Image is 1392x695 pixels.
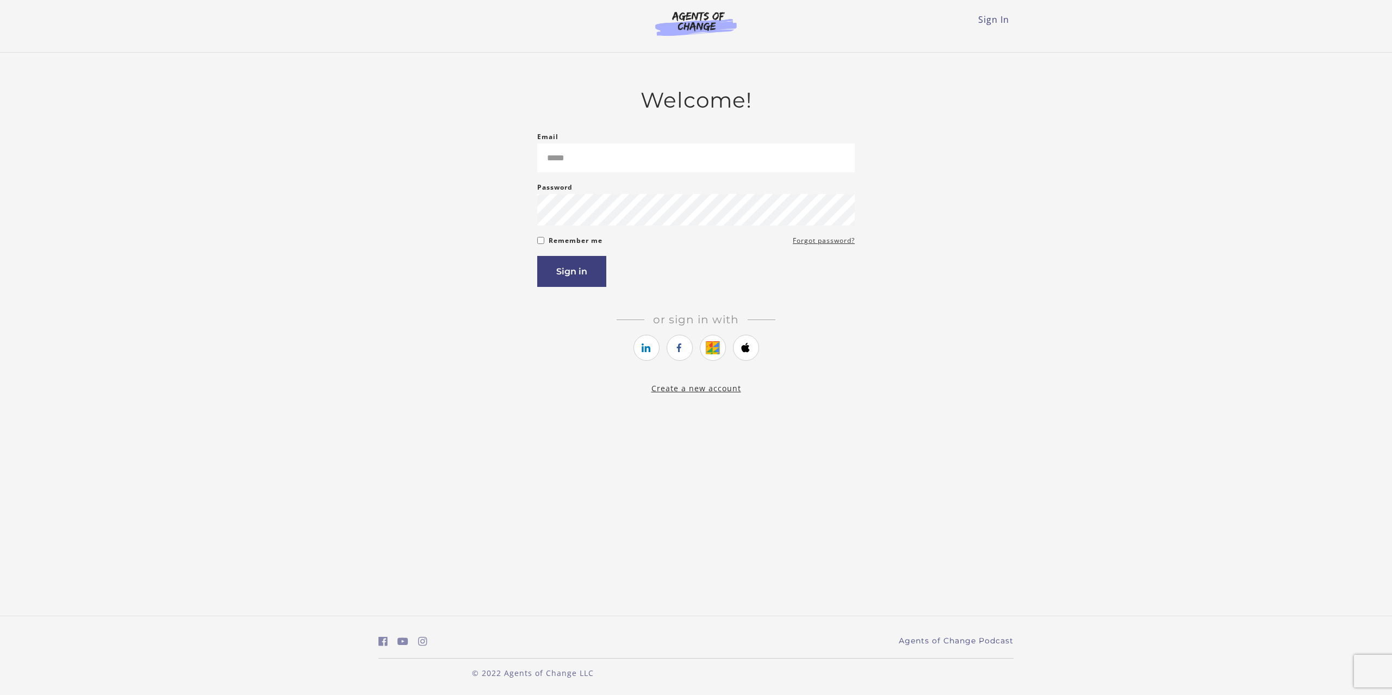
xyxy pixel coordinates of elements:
[644,11,748,36] img: Agents of Change Logo
[418,636,427,647] i: https://www.instagram.com/agentsofchangeprep/ (Open in a new window)
[978,14,1009,26] a: Sign In
[899,635,1014,647] a: Agents of Change Podcast
[537,256,546,569] label: If you are a human, ignore this field
[793,234,855,247] a: Forgot password?
[537,181,573,194] label: Password
[537,130,558,143] label: Email
[633,335,660,361] a: https://courses.thinkific.com/users/auth/linkedin?ss%5Breferral%5D=&ss%5Buser_return_to%5D=&ss%5B...
[733,335,759,361] a: https://courses.thinkific.com/users/auth/apple?ss%5Breferral%5D=&ss%5Buser_return_to%5D=&ss%5Bvis...
[537,87,855,113] h2: Welcome!
[644,313,748,326] span: Or sign in with
[549,234,602,247] label: Remember me
[397,636,408,647] i: https://www.youtube.com/c/AgentsofChangeTestPrepbyMeaganMitchell (Open in a new window)
[378,636,388,647] i: https://www.facebook.com/groups/aswbtestprep (Open in a new window)
[667,335,693,361] a: https://courses.thinkific.com/users/auth/facebook?ss%5Breferral%5D=&ss%5Buser_return_to%5D=&ss%5B...
[418,634,427,649] a: https://www.instagram.com/agentsofchangeprep/ (Open in a new window)
[378,667,687,679] p: © 2022 Agents of Change LLC
[537,256,606,287] button: Sign in
[700,335,726,361] a: https://courses.thinkific.com/users/auth/google?ss%5Breferral%5D=&ss%5Buser_return_to%5D=&ss%5Bvi...
[378,634,388,649] a: https://www.facebook.com/groups/aswbtestprep (Open in a new window)
[651,383,741,393] a: Create a new account
[397,634,408,649] a: https://www.youtube.com/c/AgentsofChangeTestPrepbyMeaganMitchell (Open in a new window)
